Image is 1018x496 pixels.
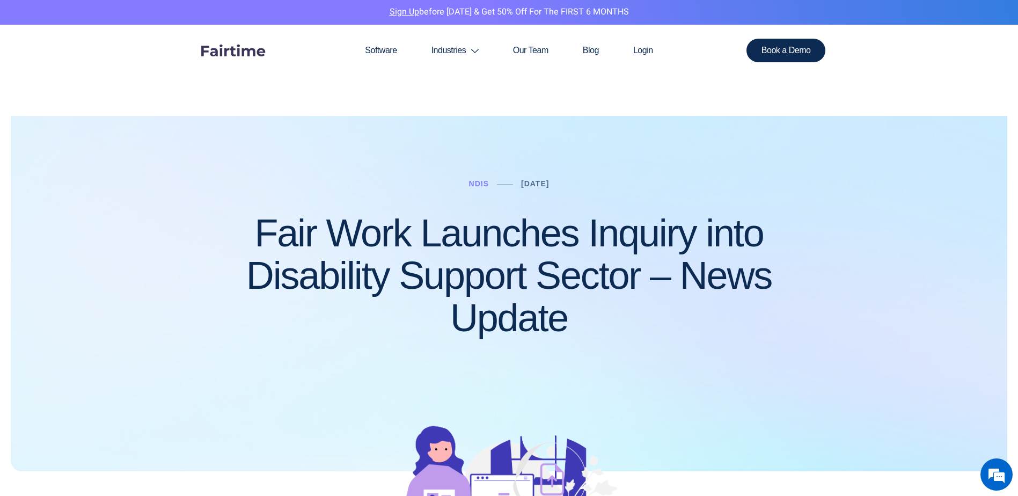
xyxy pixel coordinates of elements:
h1: Fair Work Launches Inquiry into Disability Support Sector – News Update [193,212,826,340]
a: NDIS [469,179,489,188]
a: Book a Demo [746,39,826,62]
a: Blog [566,25,616,76]
a: Sign Up [390,5,419,18]
a: Software [348,25,414,76]
p: before [DATE] & Get 50% Off for the FIRST 6 MONTHS [8,5,1010,19]
a: Login [616,25,670,76]
span: Book a Demo [761,46,811,55]
a: Our Team [496,25,566,76]
a: Industries [414,25,496,76]
a: [DATE] [521,179,549,188]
